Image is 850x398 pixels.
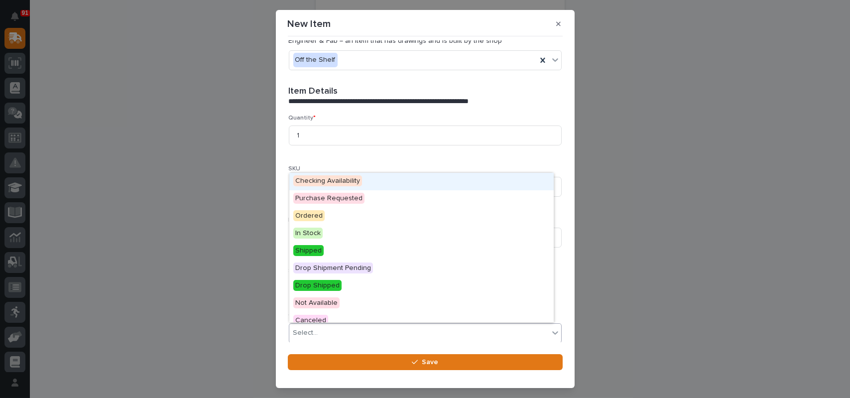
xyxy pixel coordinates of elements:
div: Ordered [289,208,554,225]
div: Shipped [289,243,554,260]
span: Drop Shipment Pending [293,263,373,273]
div: Select... [293,328,318,338]
span: Checking Availability [293,175,362,186]
span: Purchase Requested [293,193,364,204]
span: In Stock [293,228,323,239]
div: Checking Availability [289,173,554,190]
h2: Item Details [289,86,338,97]
span: Drop Shipped [293,280,342,291]
div: Off the Shelf [293,53,338,67]
span: Canceled [293,315,328,326]
div: Drop Shipment Pending [289,260,554,277]
div: In Stock [289,225,554,243]
span: Shipped [293,245,324,256]
span: Save [422,358,438,367]
p: New Item [288,18,331,30]
div: Purchase Requested [289,190,554,208]
div: Not Available [289,295,554,312]
span: Quantity [289,115,316,121]
div: Canceled [289,312,554,330]
div: Drop Shipped [289,277,554,295]
span: SKU [289,166,301,172]
span: Ordered [293,210,325,221]
button: Save [288,354,563,370]
span: Not Available [293,297,340,308]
